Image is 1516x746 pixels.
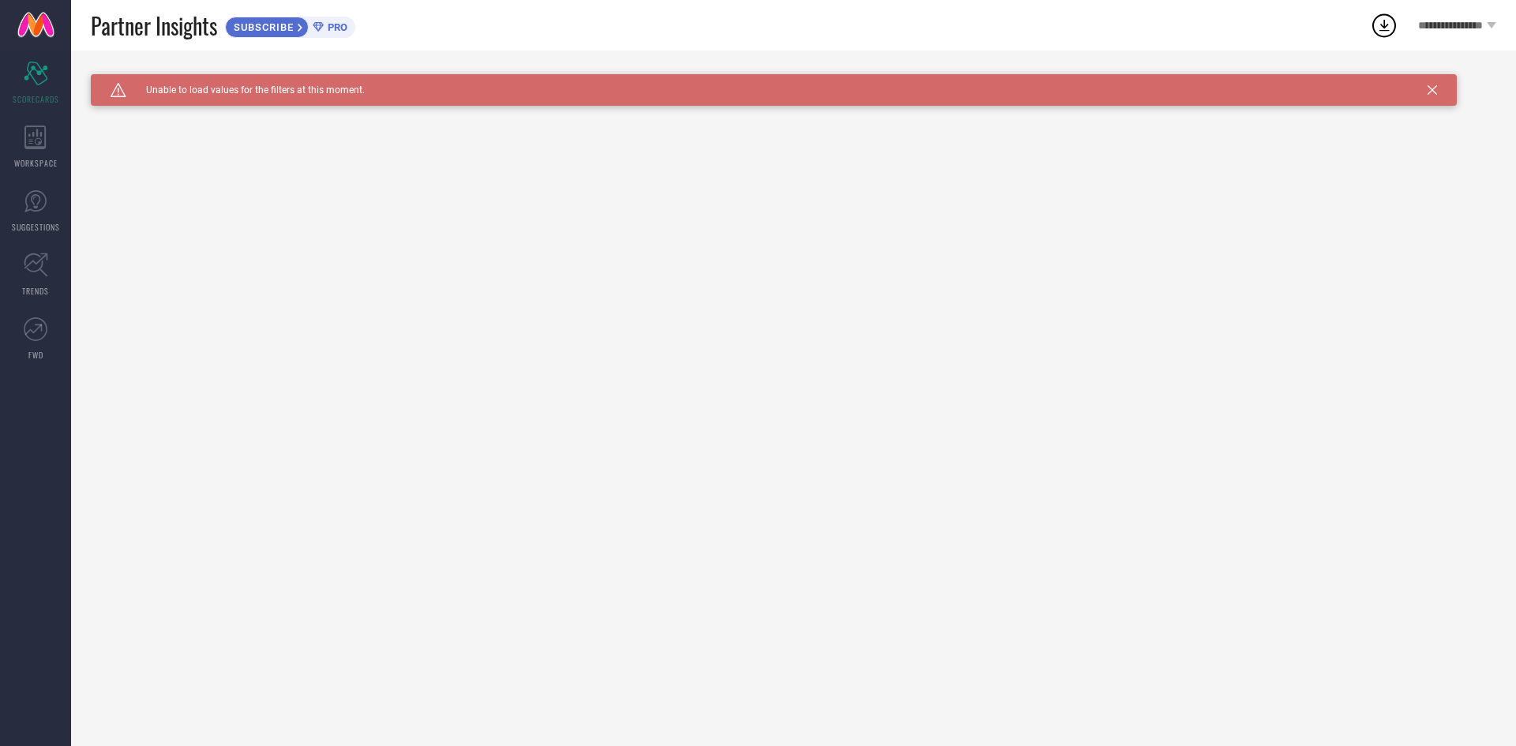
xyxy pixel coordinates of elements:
[126,84,365,96] span: Unable to load values for the filters at this moment.
[14,157,58,169] span: WORKSPACE
[13,93,59,105] span: SCORECARDS
[1370,11,1398,39] div: Open download list
[91,74,1496,87] div: Unable to load filters at this moment. Please try later.
[225,13,355,38] a: SUBSCRIBEPRO
[324,21,347,33] span: PRO
[28,349,43,361] span: FWD
[12,221,60,233] span: SUGGESTIONS
[22,285,49,297] span: TRENDS
[91,9,217,42] span: Partner Insights
[226,21,298,33] span: SUBSCRIBE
